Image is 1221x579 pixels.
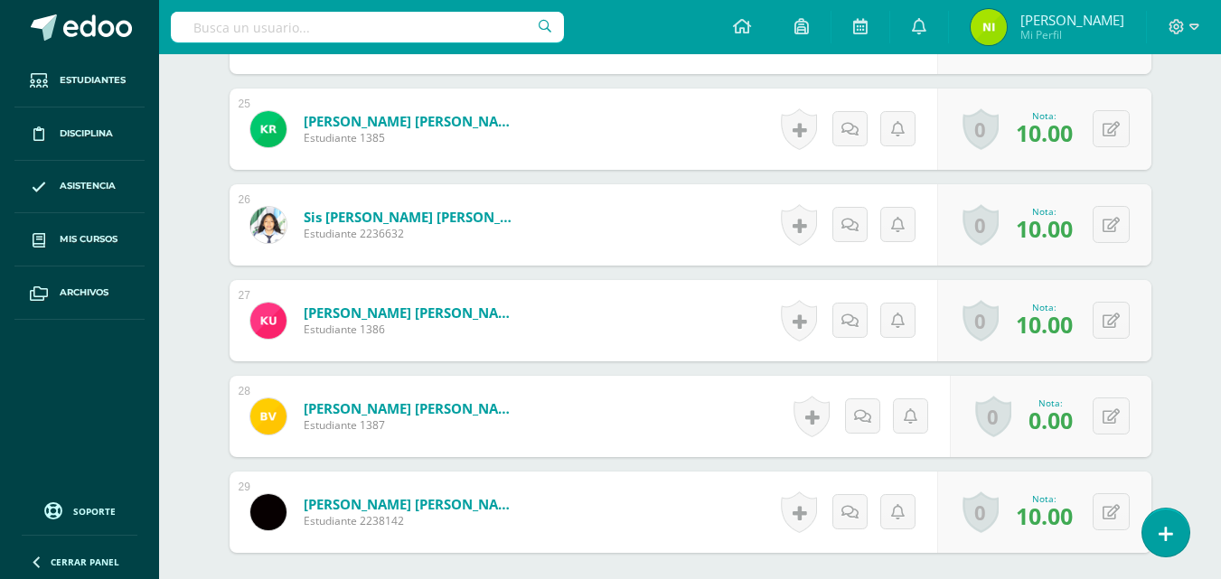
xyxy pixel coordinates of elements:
[1016,492,1073,505] div: Nota:
[304,513,521,528] span: Estudiante 2238142
[60,126,113,141] span: Disciplina
[1028,405,1073,435] span: 0.00
[22,498,137,522] a: Soporte
[304,322,521,337] span: Estudiante 1386
[14,161,145,214] a: Asistencia
[14,107,145,161] a: Disciplina
[250,111,286,147] img: 69c91061c439667f57fd441cb92ced4b.png
[304,399,521,417] a: [PERSON_NAME] [PERSON_NAME]
[304,495,521,513] a: [PERSON_NAME] [PERSON_NAME] de los Angèles
[304,226,521,241] span: Estudiante 2236632
[971,9,1007,45] img: 847ab3172bd68bb5562f3612eaf970ae.png
[963,491,999,533] a: 0
[60,285,108,300] span: Archivos
[1016,500,1073,531] span: 10.00
[975,396,1011,437] a: 0
[1028,397,1073,409] div: Nota:
[304,417,521,433] span: Estudiante 1387
[963,204,999,246] a: 0
[1020,11,1124,29] span: [PERSON_NAME]
[171,12,564,42] input: Busca un usuario...
[304,304,521,322] a: [PERSON_NAME] [PERSON_NAME]
[1016,213,1073,244] span: 10.00
[14,266,145,320] a: Archivos
[963,300,999,341] a: 0
[14,213,145,266] a: Mis cursos
[304,208,521,226] a: Sis [PERSON_NAME] [PERSON_NAME]
[250,303,286,339] img: 11abb31480cb7fe2dbefd548edaa599a.png
[1016,309,1073,340] span: 10.00
[304,112,521,130] a: [PERSON_NAME] [PERSON_NAME]
[250,494,286,530] img: 3bcb3d6563f5eeae61f8a84383d42aca.png
[60,73,126,88] span: Estudiantes
[250,207,286,243] img: a6b2c47a568a4900de2a00b6096b5d2e.png
[60,232,117,247] span: Mis cursos
[250,398,286,434] img: efd4d0d4c8b16cd4e64802e31d1dd3cc.png
[1016,205,1073,218] div: Nota:
[1016,109,1073,122] div: Nota:
[1020,27,1124,42] span: Mi Perfil
[1016,301,1073,313] div: Nota:
[963,108,999,150] a: 0
[1016,117,1073,148] span: 10.00
[60,179,116,193] span: Asistencia
[73,505,116,518] span: Soporte
[304,130,521,145] span: Estudiante 1385
[51,556,119,568] span: Cerrar panel
[14,54,145,107] a: Estudiantes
